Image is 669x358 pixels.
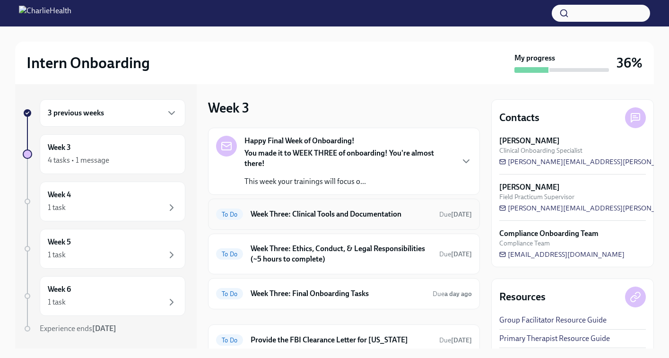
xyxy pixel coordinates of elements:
h3: Week 3 [208,99,249,116]
span: Experience ends [40,324,116,333]
span: September 21st, 2025 10:00 [433,289,472,298]
div: 1 task [48,250,66,260]
a: To DoWeek Three: Final Onboarding TasksDuea day ago [216,286,472,301]
h6: Week 3 [48,142,71,153]
h6: Week Three: Clinical Tools and Documentation [251,209,432,219]
strong: a day ago [444,290,472,298]
a: Week 51 task [23,229,185,269]
p: This week your trainings will focus o... [244,176,453,187]
a: Week 34 tasks • 1 message [23,134,185,174]
span: To Do [216,211,243,218]
span: Compliance Team [499,239,550,248]
strong: [DATE] [92,324,116,333]
strong: [DATE] [451,250,472,258]
strong: Compliance Onboarding Team [499,228,599,239]
h4: Resources [499,290,546,304]
span: Clinical Onboarding Specialist [499,146,582,155]
a: To DoWeek Three: Ethics, Conduct, & Legal Responsibilities (~5 hours to complete)Due[DATE] [216,242,472,266]
strong: You made it to WEEK THREE of onboarding! You're almost there! [244,148,434,168]
span: To Do [216,337,243,344]
strong: [DATE] [451,210,472,218]
h6: 3 previous weeks [48,108,104,118]
h3: 36% [617,54,643,71]
img: CharlieHealth [19,6,71,21]
h6: Week 6 [48,284,71,295]
a: To DoWeek Three: Clinical Tools and DocumentationDue[DATE] [216,207,472,222]
span: Due [439,336,472,344]
strong: [DATE] [451,336,472,344]
a: Primary Therapist Resource Guide [499,333,610,344]
strong: [PERSON_NAME] [499,136,560,146]
div: 1 task [48,202,66,213]
span: September 23rd, 2025 10:00 [439,210,472,219]
strong: Happy Final Week of Onboarding! [244,136,355,146]
h2: Intern Onboarding [26,53,150,72]
a: To DoProvide the FBI Clearance Letter for [US_STATE]Due[DATE] [216,332,472,348]
a: Week 41 task [23,182,185,221]
a: [EMAIL_ADDRESS][DOMAIN_NAME] [499,250,625,259]
span: Due [439,210,472,218]
span: September 23rd, 2025 10:00 [439,250,472,259]
a: Week 61 task [23,276,185,316]
span: Field Practicum Supervisor [499,192,574,201]
div: 3 previous weeks [40,99,185,127]
h4: Contacts [499,111,539,125]
h6: Week 4 [48,190,71,200]
strong: [PERSON_NAME] [499,182,560,192]
a: Group Facilitator Resource Guide [499,315,607,325]
div: 1 task [48,297,66,307]
span: Due [433,290,472,298]
h6: Week 5 [48,237,71,247]
span: To Do [216,251,243,258]
div: 4 tasks • 1 message [48,155,109,166]
h6: Provide the FBI Clearance Letter for [US_STATE] [251,335,432,345]
strong: My progress [514,53,555,63]
h6: Week Three: Ethics, Conduct, & Legal Responsibilities (~5 hours to complete) [251,244,432,264]
span: Due [439,250,472,258]
span: To Do [216,290,243,297]
span: October 8th, 2025 10:00 [439,336,472,345]
h6: Week Three: Final Onboarding Tasks [251,288,425,299]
